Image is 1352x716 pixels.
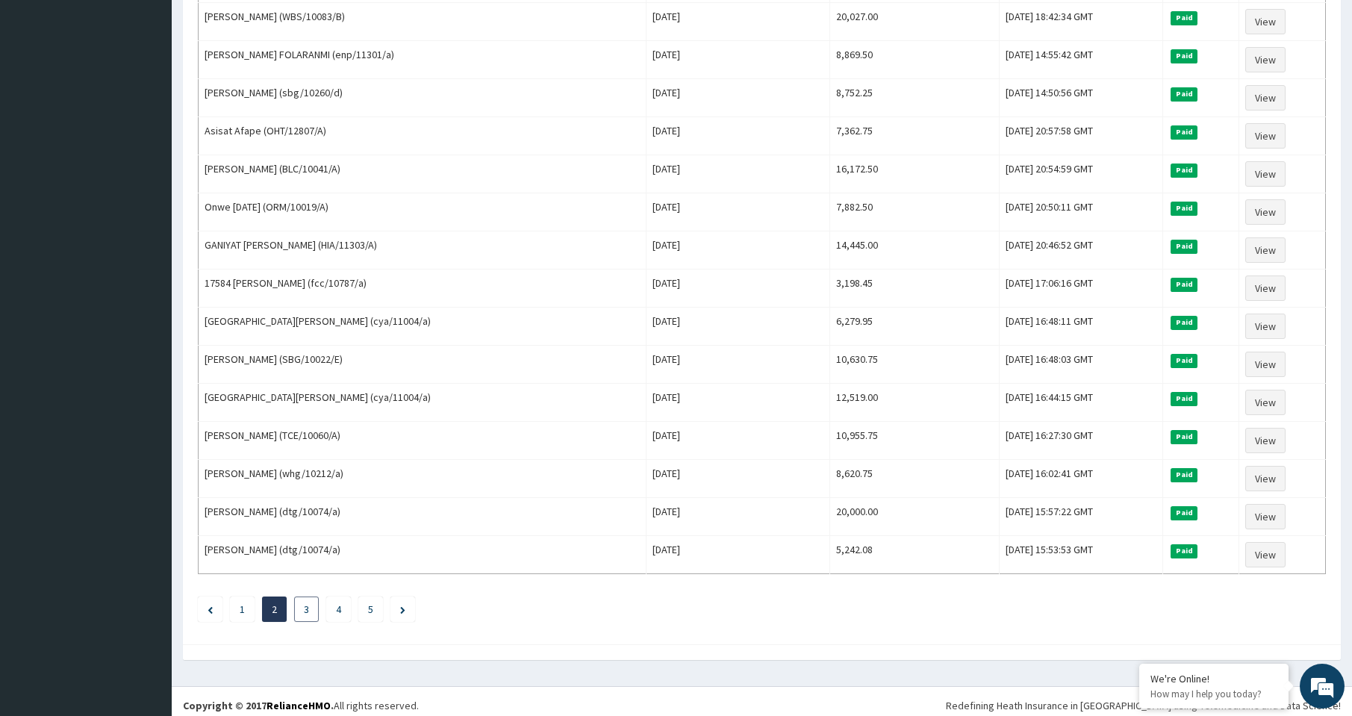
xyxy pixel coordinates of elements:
[829,270,999,308] td: 3,198.45
[829,41,999,79] td: 8,869.50
[647,460,829,498] td: [DATE]
[199,193,647,231] td: Onwe [DATE] (ORM/10019/A)
[829,536,999,574] td: 5,242.08
[1150,688,1277,700] p: How may I help you today?
[647,3,829,41] td: [DATE]
[829,193,999,231] td: 7,882.50
[647,384,829,422] td: [DATE]
[647,117,829,155] td: [DATE]
[647,270,829,308] td: [DATE]
[183,699,334,712] strong: Copyright © 2017 .
[1000,41,1163,79] td: [DATE] 14:55:42 GMT
[267,699,331,712] a: RelianceHMO
[1150,672,1277,685] div: We're Online!
[199,460,647,498] td: [PERSON_NAME] (whg/10212/a)
[1000,308,1163,346] td: [DATE] 16:48:11 GMT
[199,498,647,536] td: [PERSON_NAME] (dtg/10074/a)
[199,384,647,422] td: [GEOGRAPHIC_DATA][PERSON_NAME] (cya/11004/a)
[647,193,829,231] td: [DATE]
[1245,85,1286,110] a: View
[1171,11,1197,25] span: Paid
[1000,270,1163,308] td: [DATE] 17:06:16 GMT
[1000,460,1163,498] td: [DATE] 16:02:41 GMT
[368,603,373,616] a: Page 5
[7,408,284,460] textarea: Type your message and hit 'Enter'
[1171,316,1197,329] span: Paid
[647,155,829,193] td: [DATE]
[829,422,999,460] td: 10,955.75
[829,346,999,384] td: 10,630.75
[28,75,60,112] img: d_794563401_company_1708531726252_794563401
[829,231,999,270] td: 14,445.00
[1171,278,1197,291] span: Paid
[1245,390,1286,415] a: View
[1245,542,1286,567] a: View
[829,308,999,346] td: 6,279.95
[199,117,647,155] td: Asisat Afape (OHT/12807/A)
[647,422,829,460] td: [DATE]
[245,7,281,43] div: Minimize live chat window
[199,308,647,346] td: [GEOGRAPHIC_DATA][PERSON_NAME] (cya/11004/a)
[1245,314,1286,339] a: View
[1171,87,1197,101] span: Paid
[1000,3,1163,41] td: [DATE] 18:42:34 GMT
[647,79,829,117] td: [DATE]
[1171,164,1197,177] span: Paid
[199,536,647,574] td: [PERSON_NAME] (dtg/10074/a)
[1245,9,1286,34] a: View
[199,270,647,308] td: 17584 [PERSON_NAME] (fcc/10787/a)
[1000,155,1163,193] td: [DATE] 20:54:59 GMT
[78,84,251,103] div: Chat with us now
[1245,199,1286,225] a: View
[647,308,829,346] td: [DATE]
[1245,428,1286,453] a: View
[829,498,999,536] td: 20,000.00
[829,155,999,193] td: 16,172.50
[1171,354,1197,367] span: Paid
[1171,468,1197,482] span: Paid
[1000,79,1163,117] td: [DATE] 14:50:56 GMT
[199,155,647,193] td: [PERSON_NAME] (BLC/10041/A)
[1000,117,1163,155] td: [DATE] 20:57:58 GMT
[1171,49,1197,63] span: Paid
[647,346,829,384] td: [DATE]
[1245,161,1286,187] a: View
[1245,504,1286,529] a: View
[199,79,647,117] td: [PERSON_NAME] (sbg/10260/d)
[199,231,647,270] td: GANIYAT [PERSON_NAME] (HIA/11303/A)
[1245,352,1286,377] a: View
[829,3,999,41] td: 20,027.00
[1171,202,1197,215] span: Paid
[208,603,213,616] a: Previous page
[946,698,1341,713] div: Redefining Heath Insurance in [GEOGRAPHIC_DATA] using Telemedicine and Data Science!
[829,79,999,117] td: 8,752.25
[272,603,277,616] a: Page 2 is your current page
[1245,275,1286,301] a: View
[240,603,245,616] a: Page 1
[1000,384,1163,422] td: [DATE] 16:44:15 GMT
[1000,231,1163,270] td: [DATE] 20:46:52 GMT
[1171,430,1197,443] span: Paid
[199,3,647,41] td: [PERSON_NAME] (WBS/10083/B)
[1000,346,1163,384] td: [DATE] 16:48:03 GMT
[1171,240,1197,253] span: Paid
[1171,506,1197,520] span: Paid
[1000,498,1163,536] td: [DATE] 15:57:22 GMT
[647,498,829,536] td: [DATE]
[1171,125,1197,139] span: Paid
[1171,544,1197,558] span: Paid
[829,384,999,422] td: 12,519.00
[1171,392,1197,405] span: Paid
[1000,193,1163,231] td: [DATE] 20:50:11 GMT
[199,346,647,384] td: [PERSON_NAME] (SBG/10022/E)
[829,117,999,155] td: 7,362.75
[647,536,829,574] td: [DATE]
[647,231,829,270] td: [DATE]
[1245,123,1286,149] a: View
[647,41,829,79] td: [DATE]
[829,460,999,498] td: 8,620.75
[1245,237,1286,263] a: View
[87,188,206,339] span: We're online!
[336,603,341,616] a: Page 4
[400,603,405,616] a: Next page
